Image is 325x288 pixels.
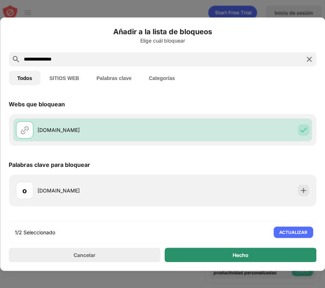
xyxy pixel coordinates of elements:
[38,127,80,133] font: [DOMAIN_NAME]
[9,161,90,168] font: Palabras clave para bloquear
[140,71,184,85] button: Categorías
[9,71,41,85] button: Todos
[140,37,185,43] font: Elige cuál bloquear
[20,125,29,134] img: url.svg
[149,75,175,81] font: Categorías
[88,71,140,85] button: Palabras clave
[15,229,55,235] font: 1/2 Seleccionado
[305,55,313,63] img: buscar-cerrar
[49,75,79,81] font: SITIOS WEB
[279,229,307,235] font: ACTUALIZAR
[17,75,32,81] font: Todos
[41,71,88,85] button: SITIOS WEB
[96,75,131,81] font: Palabras clave
[12,55,20,63] img: search.svg
[113,27,212,36] font: Añadir a la lista de bloqueos
[9,100,65,107] font: Webs que bloquean
[233,252,249,258] font: Hecho
[74,252,96,258] font: Cancelar
[22,186,27,195] font: o
[38,187,80,194] font: [DOMAIN_NAME]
